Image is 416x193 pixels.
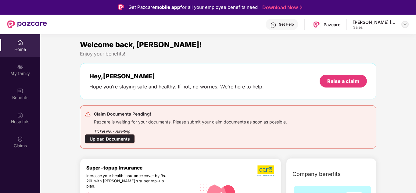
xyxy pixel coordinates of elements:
[353,19,396,25] div: [PERSON_NAME] [PERSON_NAME]
[262,4,300,11] a: Download Now
[118,4,124,10] img: Logo
[300,4,302,11] img: Stroke
[86,173,170,189] div: Increase your health insurance cover by Rs. 20L with [PERSON_NAME]’s super top-up plan.
[312,20,321,29] img: Pazcare_Logo.png
[403,22,407,27] img: svg+xml;base64,PHN2ZyBpZD0iRHJvcGRvd24tMzJ4MzIiIHhtbG5zPSJodHRwOi8vd3d3LnczLm9yZy8yMDAwL3N2ZyIgd2...
[128,4,258,11] div: Get Pazcare for all your employee benefits need
[17,112,23,118] img: svg+xml;base64,PHN2ZyBpZD0iSG9zcGl0YWxzIiB4bWxucz0iaHR0cDovL3d3dy53My5vcmcvMjAwMC9zdmciIHdpZHRoPS...
[94,110,287,118] div: Claim Documents Pending!
[85,134,135,144] div: Upload Documents
[353,25,396,30] div: Sales
[279,22,294,27] div: Get Help
[89,73,264,80] div: Hey, [PERSON_NAME]
[17,136,23,142] img: svg+xml;base64,PHN2ZyBpZD0iQ2xhaW0iIHhtbG5zPSJodHRwOi8vd3d3LnczLm9yZy8yMDAwL3N2ZyIgd2lkdGg9IjIwIi...
[85,111,91,117] img: svg+xml;base64,PHN2ZyB4bWxucz0iaHR0cDovL3d3dy53My5vcmcvMjAwMC9zdmciIHdpZHRoPSIyNCIgaGVpZ2h0PSIyNC...
[17,88,23,94] img: svg+xml;base64,PHN2ZyBpZD0iQmVuZWZpdHMiIHhtbG5zPSJodHRwOi8vd3d3LnczLm9yZy8yMDAwL3N2ZyIgd2lkdGg9Ij...
[327,78,359,84] div: Raise a claim
[257,165,275,177] img: b5dec4f62d2307b9de63beb79f102df3.png
[17,64,23,70] img: svg+xml;base64,PHN2ZyB3aWR0aD0iMjAiIGhlaWdodD0iMjAiIHZpZXdCb3g9IjAgMCAyMCAyMCIgZmlsbD0ibm9uZSIgeG...
[292,170,341,178] span: Company benefits
[80,40,202,49] span: Welcome back, [PERSON_NAME]!
[324,22,340,27] div: Pazcare
[80,51,376,57] div: Enjoy your benefits!
[86,165,196,171] div: Super-topup Insurance
[155,4,180,10] strong: mobile app
[270,22,276,28] img: svg+xml;base64,PHN2ZyBpZD0iSGVscC0zMngzMiIgeG1sbnM9Imh0dHA6Ly93d3cudzMub3JnLzIwMDAvc3ZnIiB3aWR0aD...
[94,125,287,134] div: Ticket No. - Awaiting
[94,118,287,125] div: Pazcare is waiting for your documents. Please submit your claim documents as soon as possible.
[89,84,264,90] div: Hope you’re staying safe and healthy. If not, no worries. We’re here to help.
[7,20,47,28] img: New Pazcare Logo
[17,40,23,46] img: svg+xml;base64,PHN2ZyBpZD0iSG9tZSIgeG1sbnM9Imh0dHA6Ly93d3cudzMub3JnLzIwMDAvc3ZnIiB3aWR0aD0iMjAiIG...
